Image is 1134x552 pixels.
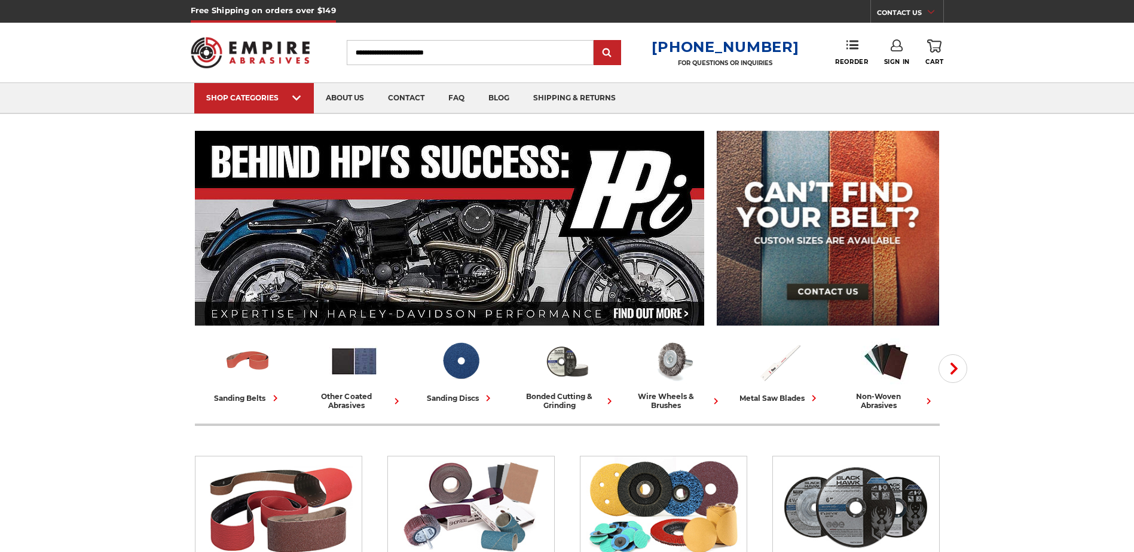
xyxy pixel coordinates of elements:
[732,336,829,404] a: metal saw blades
[652,59,799,67] p: FOR QUESTIONS OR INQUIRIES
[835,58,868,66] span: Reorder
[306,392,403,410] div: other coated abrasives
[195,131,705,326] img: Banner for an interview featuring Horsepower Inc who makes Harley performance upgrades featured o...
[200,336,297,404] a: sanding belts
[542,336,592,386] img: Bonded Cutting & Grinding
[519,336,616,410] a: bonded cutting & grinding
[191,29,310,76] img: Empire Abrasives
[519,392,616,410] div: bonded cutting & grinding
[884,58,910,66] span: Sign In
[436,83,476,114] a: faq
[376,83,436,114] a: contact
[427,392,494,404] div: sanding discs
[412,336,509,404] a: sanding discs
[755,336,805,386] img: Metal Saw Blades
[838,392,935,410] div: non-woven abrasives
[649,336,698,386] img: Wire Wheels & Brushes
[739,392,820,404] div: metal saw blades
[306,336,403,410] a: other coated abrasives
[925,39,943,66] a: Cart
[625,392,722,410] div: wire wheels & brushes
[861,336,911,386] img: Non-woven Abrasives
[436,336,485,386] img: Sanding Discs
[314,83,376,114] a: about us
[215,392,282,404] div: sanding belts
[625,336,722,410] a: wire wheels & brushes
[877,6,943,23] a: CONTACT US
[939,354,967,383] button: Next
[329,336,379,386] img: Other Coated Abrasives
[838,336,935,410] a: non-woven abrasives
[835,39,868,65] a: Reorder
[717,131,939,326] img: promo banner for custom belts.
[223,336,273,386] img: Sanding Belts
[476,83,521,114] a: blog
[595,41,619,65] input: Submit
[925,58,943,66] span: Cart
[521,83,628,114] a: shipping & returns
[206,93,302,102] div: SHOP CATEGORIES
[652,38,799,56] a: [PHONE_NUMBER]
